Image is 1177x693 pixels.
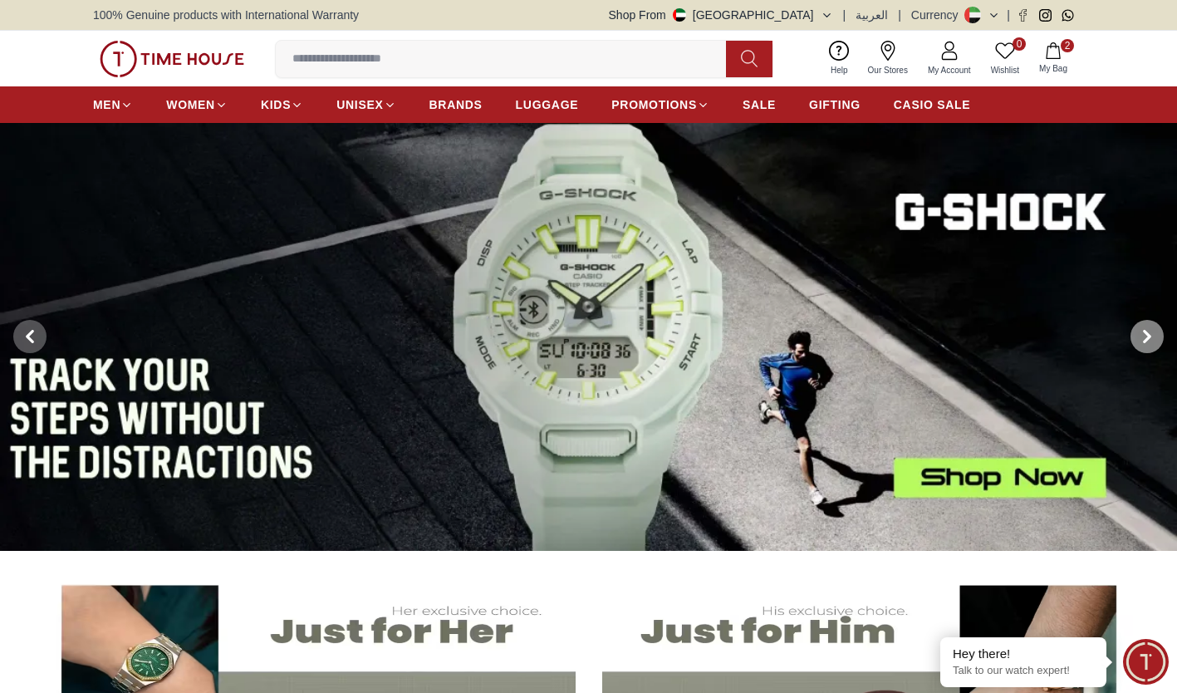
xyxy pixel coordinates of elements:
a: UNISEX [336,90,395,120]
a: CASIO SALE [894,90,971,120]
span: LUGGAGE [516,96,579,113]
a: PROMOTIONS [611,90,709,120]
span: WOMEN [166,96,215,113]
img: United Arab Emirates [673,8,686,22]
span: | [898,7,901,23]
span: | [843,7,846,23]
span: SALE [743,96,776,113]
span: Wishlist [984,64,1026,76]
a: WOMEN [166,90,228,120]
span: 2 [1061,39,1074,52]
a: Facebook [1017,9,1029,22]
button: Shop From[GEOGRAPHIC_DATA] [609,7,833,23]
button: 2My Bag [1029,39,1077,78]
a: Instagram [1039,9,1052,22]
div: Hey there! [953,646,1094,662]
a: 0Wishlist [981,37,1029,80]
img: ... [100,41,244,77]
span: | [1007,7,1010,23]
span: GIFTING [809,96,861,113]
span: Our Stores [861,64,915,76]
span: Help [824,64,855,76]
span: My Bag [1032,62,1074,75]
span: PROMOTIONS [611,96,697,113]
div: Currency [911,7,965,23]
span: MEN [93,96,120,113]
a: MEN [93,90,133,120]
a: BRANDS [429,90,483,120]
a: Our Stores [858,37,918,80]
span: UNISEX [336,96,383,113]
a: GIFTING [809,90,861,120]
a: Whatsapp [1062,9,1074,22]
a: KIDS [261,90,303,120]
span: 100% Genuine products with International Warranty [93,7,359,23]
span: BRANDS [429,96,483,113]
p: Talk to our watch expert! [953,664,1094,678]
a: LUGGAGE [516,90,579,120]
span: CASIO SALE [894,96,971,113]
a: Help [821,37,858,80]
a: SALE [743,90,776,120]
span: My Account [921,64,978,76]
span: 0 [1013,37,1026,51]
span: KIDS [261,96,291,113]
button: العربية [856,7,888,23]
div: Chat Widget [1123,639,1169,685]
